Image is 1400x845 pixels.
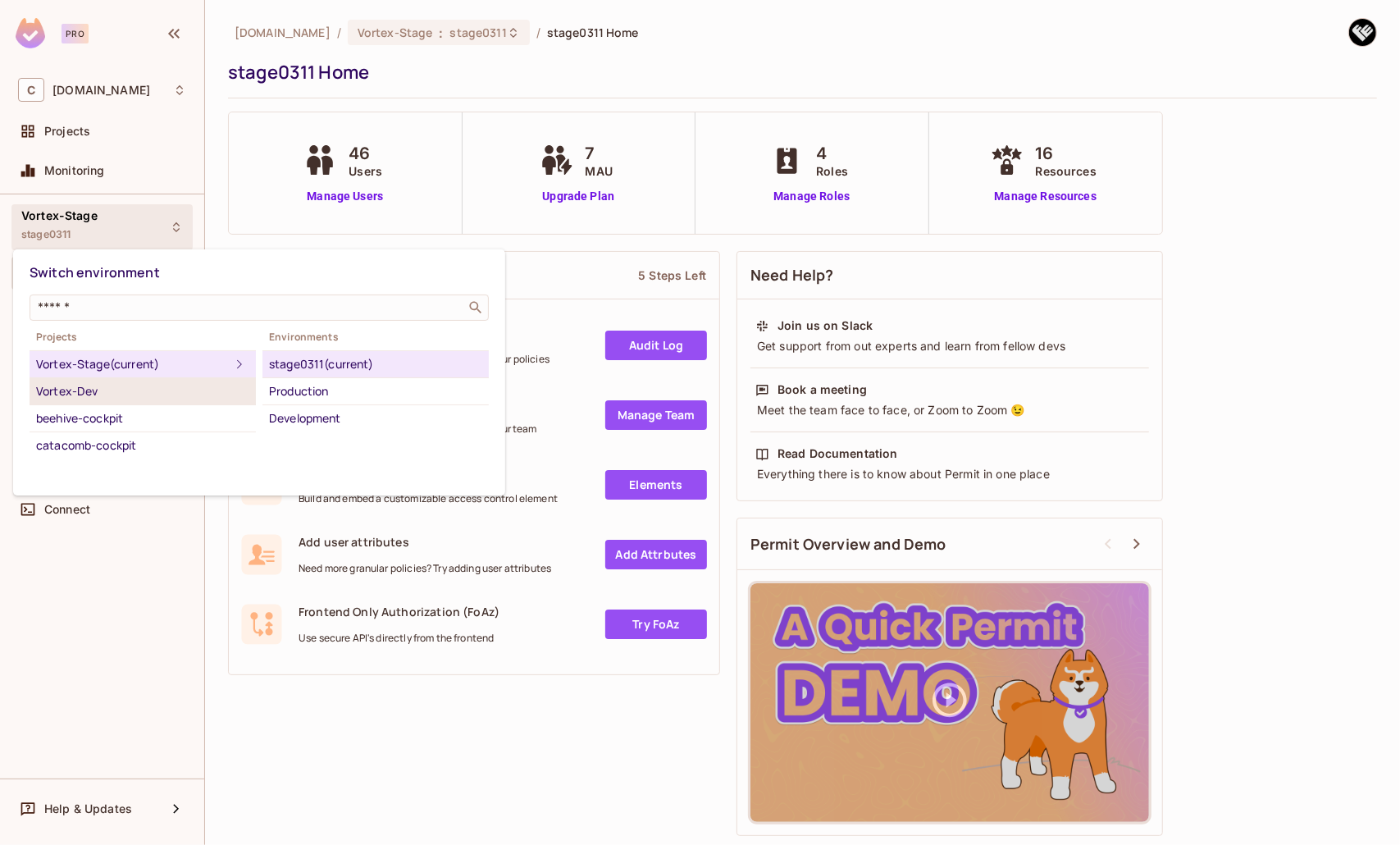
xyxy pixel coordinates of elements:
[36,409,249,428] div: beehive-cockpit
[262,331,489,344] span: Environments
[36,381,249,401] div: Vortex-Dev
[30,263,160,281] span: Switch environment
[269,354,482,374] div: stage0311 (current)
[269,381,482,401] div: Production
[36,354,230,374] div: Vortex-Stage (current)
[269,409,482,428] div: Development
[30,331,256,344] span: Projects
[36,436,249,455] div: catacomb-cockpit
